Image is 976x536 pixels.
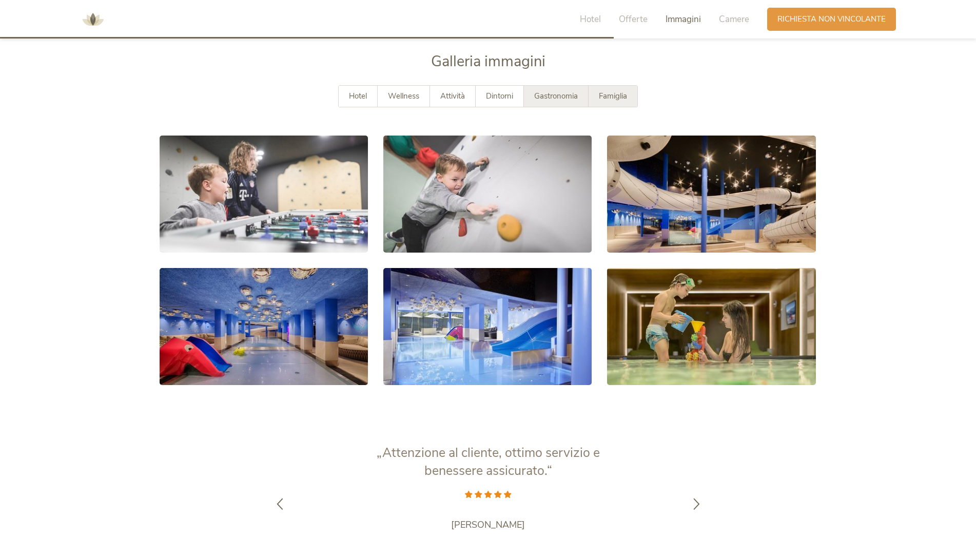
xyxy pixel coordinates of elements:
[431,51,545,71] span: Galleria immagini
[534,91,578,101] span: Gastronomia
[777,14,886,25] span: Richiesta non vincolante
[77,15,108,23] a: AMONTI & LUNARIS Wellnessresort
[619,13,648,25] span: Offerte
[360,519,616,531] a: [PERSON_NAME]
[599,91,627,101] span: Famiglia
[440,91,465,101] span: Attività
[451,519,525,531] span: [PERSON_NAME]
[666,13,701,25] span: Immagini
[580,13,601,25] span: Hotel
[719,13,749,25] span: Camere
[388,91,419,101] span: Wellness
[349,91,367,101] span: Hotel
[77,4,108,35] img: AMONTI & LUNARIS Wellnessresort
[377,444,600,480] span: „Attenzione al cliente, ottimo servizio e benessere assicurato.“
[486,91,513,101] span: Dintorni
